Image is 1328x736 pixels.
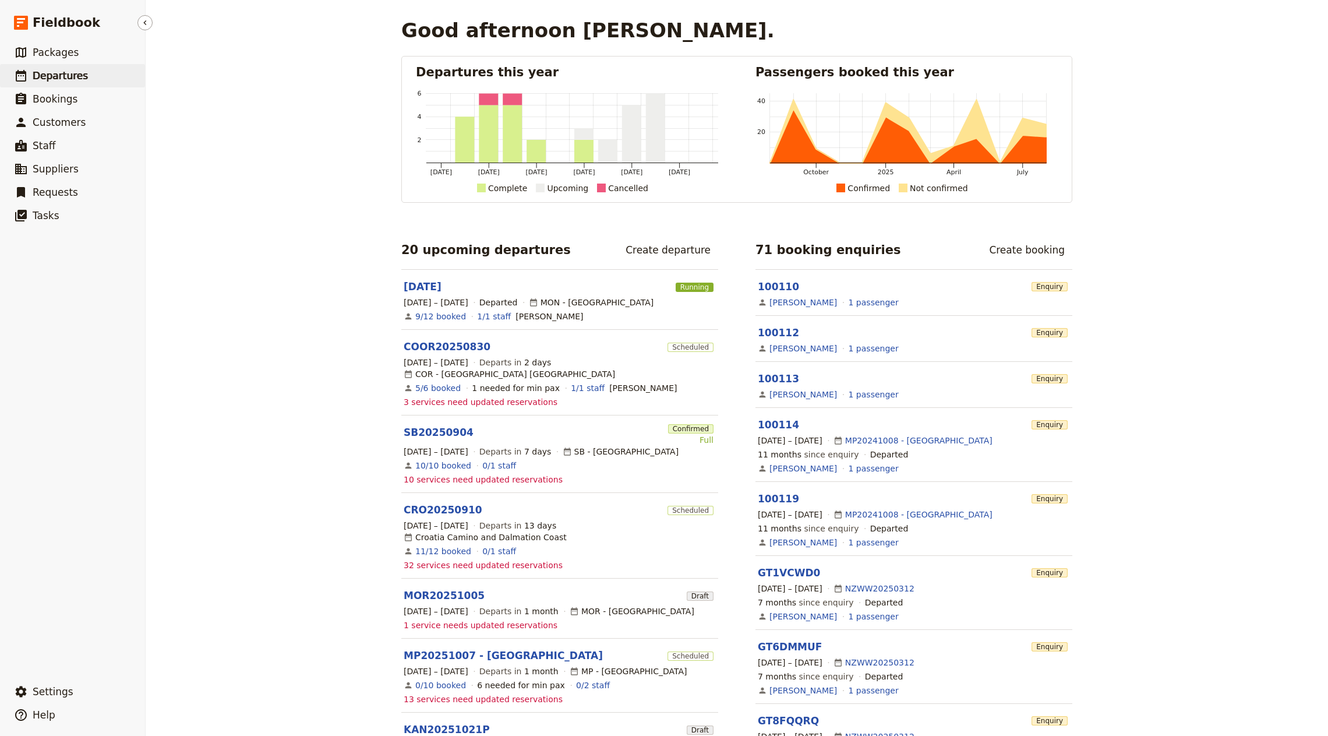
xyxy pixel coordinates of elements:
[687,726,714,735] span: Draft
[482,460,516,471] a: 0/1 staff
[415,382,461,394] a: View the bookings for this departure
[404,665,468,677] span: [DATE] – [DATE]
[849,343,899,354] a: View the passengers for this booking
[667,652,714,661] span: Scheduled
[418,113,422,121] tspan: 4
[758,715,819,727] a: GT8FQQRQ
[758,657,822,668] span: [DATE] – [DATE]
[769,611,837,622] a: [PERSON_NAME]
[137,15,153,30] button: Hide menu
[1032,494,1068,503] span: Enquiry
[404,503,482,517] a: CRO20250910
[404,280,442,294] a: [DATE]
[479,520,556,531] span: Departs in
[758,523,859,534] span: since enquiry
[769,297,837,308] a: [PERSON_NAME]
[676,283,714,292] span: Running
[758,419,799,431] a: 100114
[849,537,899,548] a: View the passengers for this booking
[878,168,894,176] tspan: 2025
[33,117,86,128] span: Customers
[1032,716,1068,726] span: Enquiry
[524,667,559,676] span: 1 month
[849,463,899,474] a: View the passengers for this booking
[404,520,468,531] span: [DATE] – [DATE]
[845,435,993,446] a: MP20241008 - [GEOGRAPHIC_DATA]
[488,181,527,195] div: Complete
[1032,420,1068,429] span: Enquiry
[758,449,859,460] span: since enquiry
[618,240,718,260] a: Create departure
[1016,168,1029,176] tspan: July
[758,435,822,446] span: [DATE] – [DATE]
[404,619,557,631] span: 1 service needs updated reservations
[33,163,79,175] span: Suppliers
[33,47,79,58] span: Packages
[1032,282,1068,291] span: Enquiry
[404,446,468,457] span: [DATE] – [DATE]
[404,297,468,308] span: [DATE] – [DATE]
[573,168,595,176] tspan: [DATE]
[1032,374,1068,383] span: Enquiry
[667,343,714,352] span: Scheduled
[404,589,485,603] a: MOR20251005
[946,168,961,176] tspan: April
[479,357,551,368] span: Departs in
[472,382,560,394] div: 1 needed for min pax
[479,297,518,308] div: Departed
[33,70,88,82] span: Departures
[1032,328,1068,337] span: Enquiry
[755,241,901,259] h2: 71 booking enquiries
[404,559,563,571] span: 32 services need updated reservations
[849,297,899,308] a: View the passengers for this booking
[404,368,615,380] div: COR - [GEOGRAPHIC_DATA] [GEOGRAPHIC_DATA]
[404,340,490,354] a: COOR20250830
[687,591,714,601] span: Draft
[758,509,822,520] span: [DATE] – [DATE]
[669,168,690,176] tspan: [DATE]
[33,210,59,221] span: Tasks
[515,311,583,322] span: Rebecca Arnott
[758,373,799,385] a: 100113
[865,671,903,682] div: Departed
[757,97,765,105] tspan: 40
[668,434,714,446] div: Full
[418,136,422,144] tspan: 2
[404,474,563,485] span: 10 services need updated reservations
[404,425,474,439] a: SB20250904
[404,357,468,368] span: [DATE] – [DATE]
[477,679,565,691] div: 6 needed for min pax
[621,168,642,176] tspan: [DATE]
[482,545,516,557] a: 0/1 staff
[563,446,679,457] div: SB - [GEOGRAPHIC_DATA]
[668,424,714,434] span: Confirmed
[758,671,854,682] span: since enquiry
[758,598,796,607] span: 7 months
[479,446,551,457] span: Departs in
[845,509,993,520] a: MP20241008 - [GEOGRAPHIC_DATA]
[415,679,466,691] a: View the bookings for this departure
[849,611,899,622] a: View the passengers for this booking
[478,168,500,176] tspan: [DATE]
[849,685,899,696] a: View the passengers for this booking
[524,447,551,456] span: 7 days
[526,168,548,176] tspan: [DATE]
[415,460,471,471] a: View the bookings for this departure
[865,597,903,608] div: Departed
[404,605,468,617] span: [DATE] – [DATE]
[33,140,56,152] span: Staff
[570,665,687,677] div: MP - [GEOGRAPHIC_DATA]
[1032,568,1068,577] span: Enquiry
[430,168,452,176] tspan: [DATE]
[33,93,77,105] span: Bookings
[570,605,694,617] div: MOR - [GEOGRAPHIC_DATA]
[609,382,677,394] span: Lisa Marshall
[608,181,648,195] div: Cancelled
[981,240,1072,260] a: Create booking
[477,311,511,322] a: 1/1 staff
[33,14,100,31] span: Fieldbook
[404,693,563,705] span: 13 services need updated reservations
[401,19,775,42] h1: Good afternoon [PERSON_NAME].
[769,537,837,548] a: [PERSON_NAME]
[404,531,567,543] div: Croatia Camino and Dalmation Coast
